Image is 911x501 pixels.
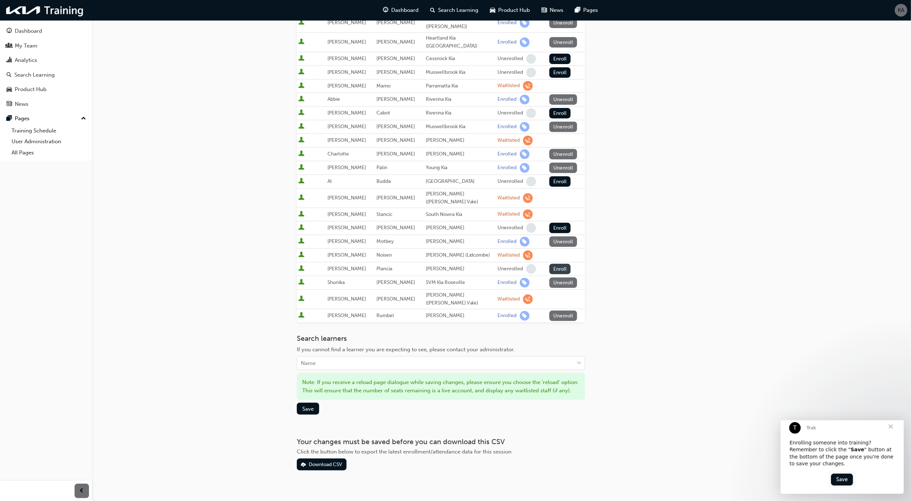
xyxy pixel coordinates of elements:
span: Plancia [376,266,392,272]
span: learningRecordVerb_ENROLL-icon [520,95,530,104]
span: User is active [298,194,304,202]
span: If you cannot find a learner you are expecting to see, please contact your administrator. [297,346,515,353]
button: Unenroll [549,236,577,247]
button: KA [895,4,907,17]
span: pages-icon [575,6,581,15]
div: Enrolled [498,164,517,171]
div: [PERSON_NAME] [426,224,495,232]
button: DashboardMy TeamAnalyticsSearch LearningProduct HubNews [3,23,89,112]
div: [PERSON_NAME] [426,238,495,246]
span: learningRecordVerb_WAITLIST-icon [523,193,533,203]
span: Abbie [327,96,340,102]
span: Motbey [376,238,394,244]
span: learningRecordVerb_ENROLL-icon [520,311,530,321]
div: Note: If you receive a reload page dialogue while saving changes, please ensure you choose the 'r... [297,373,585,400]
span: User is active [298,178,304,185]
div: Unenrolled [498,266,523,272]
span: User is active [298,252,304,259]
span: [PERSON_NAME] [327,312,366,319]
a: Search Learning [3,68,89,82]
span: learningRecordVerb_WAITLIST-icon [523,81,533,91]
div: Enrolled [498,19,517,26]
span: people-icon [6,43,12,49]
a: News [3,98,89,111]
span: User is active [298,164,304,171]
span: [PERSON_NAME] [376,19,415,26]
a: news-iconNews [536,3,570,18]
span: User is active [298,295,304,303]
span: User is active [298,39,304,46]
span: User is active [298,109,304,117]
span: Rumbel [376,312,394,319]
div: Enrolled [498,151,517,158]
span: Al [327,178,332,184]
div: Waitlisted [498,195,520,202]
span: [PERSON_NAME] [376,123,415,130]
div: Unenrolled [498,69,523,76]
div: News [15,100,28,108]
a: User Administration [9,136,89,147]
span: User is active [298,82,304,90]
span: learningRecordVerb_WAITLIST-icon [523,209,533,219]
div: My Team [15,42,37,50]
div: Waitlisted [498,82,520,89]
span: download-icon [301,462,306,468]
div: Enrolled [498,312,517,319]
button: Unenroll [549,122,577,132]
span: [PERSON_NAME] [327,39,366,45]
button: Unenroll [549,94,577,105]
button: Unenroll [549,277,577,288]
span: Product Hub [499,6,530,14]
span: news-icon [6,101,12,108]
button: Enroll [549,176,571,187]
span: learningRecordVerb_NONE-icon [526,223,536,233]
span: User is active [298,224,304,231]
button: Unenroll [549,37,577,48]
span: Stancic [376,211,392,217]
span: pages-icon [6,116,12,122]
div: Waitlisted [498,296,520,303]
h3: Your changes must be saved before you can download this CSV [297,438,585,446]
span: Search Learning [438,6,479,14]
span: Cabot [376,110,390,116]
span: chart-icon [6,57,12,64]
span: Noisen [376,252,392,258]
span: User is active [298,19,304,26]
button: Unenroll [549,163,577,173]
a: search-iconSearch Learning [425,3,484,18]
div: Dashboard [15,27,42,35]
a: All Pages [9,147,89,158]
span: learningRecordVerb_ENROLL-icon [520,18,530,28]
a: Analytics [3,54,89,67]
div: [PERSON_NAME] ([PERSON_NAME] Vale) [426,291,495,307]
span: User is active [298,150,304,158]
div: Enrolled [498,279,517,286]
div: Young Kia [426,164,495,172]
div: [GEOGRAPHIC_DATA] [426,177,495,186]
b: Save [70,26,84,32]
span: learningRecordVerb_ENROLL-icon [520,278,530,288]
button: Enroll [549,54,571,64]
a: My Team [3,39,89,53]
span: KA [898,6,905,14]
div: Search Learning [14,71,55,79]
span: User is active [298,312,304,319]
button: Unenroll [549,149,577,159]
div: [PERSON_NAME] [426,150,495,158]
span: Dashboard [392,6,419,14]
span: prev-icon [79,487,85,496]
span: learningRecordVerb_WAITLIST-icon [523,136,533,145]
span: guage-icon [383,6,389,15]
div: Name [301,359,316,367]
span: [PERSON_NAME] [376,225,415,231]
a: Product Hub [3,83,89,96]
div: Enrolled [498,96,517,103]
span: learningRecordVerb_ENROLL-icon [520,122,530,132]
div: Product Hub [15,85,46,94]
span: learningRecordVerb_NONE-icon [526,264,536,274]
button: Save [297,403,319,415]
div: Unenrolled [498,55,523,62]
span: down-icon [577,359,582,368]
button: Enroll [549,67,571,78]
span: Charlotte [327,151,349,157]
